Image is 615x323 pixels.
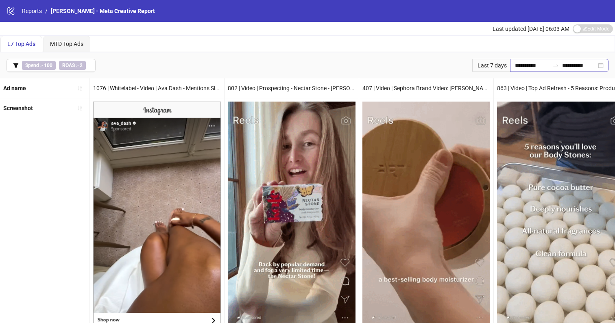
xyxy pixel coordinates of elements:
span: MTD Top Ads [50,41,83,47]
span: L7 Top Ads [7,41,35,47]
b: ROAS [62,63,75,68]
div: 802 | Video | Prospecting - Nectar Stone - [PERSON_NAME] UGC | Text Overlay | PDP | [DATE] [225,78,359,98]
span: > [59,61,86,70]
b: Spend [25,63,39,68]
span: [PERSON_NAME] - Meta Creative Report [51,8,155,14]
span: swap-right [552,62,559,69]
span: filter [13,63,19,68]
div: Last 7 days [472,59,510,72]
a: Reports [20,7,44,15]
b: Ad name [3,85,26,91]
b: Screenshot [3,105,33,111]
span: sort-ascending [77,105,83,111]
b: 2 [80,63,83,68]
span: sort-ascending [77,85,83,91]
b: 100 [44,63,52,68]
span: to [552,62,559,69]
span: Last updated [DATE] 06:03 AM [493,26,569,32]
div: 1076 | Whitelabel - Video | Ava Dash - Mentions Sleep & Sun Stones - Travel | Text Overlay | PLP ... [90,78,224,98]
button: Spend > 100ROAS > 2 [7,59,96,72]
li: / [45,7,48,15]
div: 407 | Video | Sephora Brand Video: [PERSON_NAME] V2 - Self care ritual | Text Overlay | PDP - Bod... [359,78,493,98]
span: > [22,61,56,70]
